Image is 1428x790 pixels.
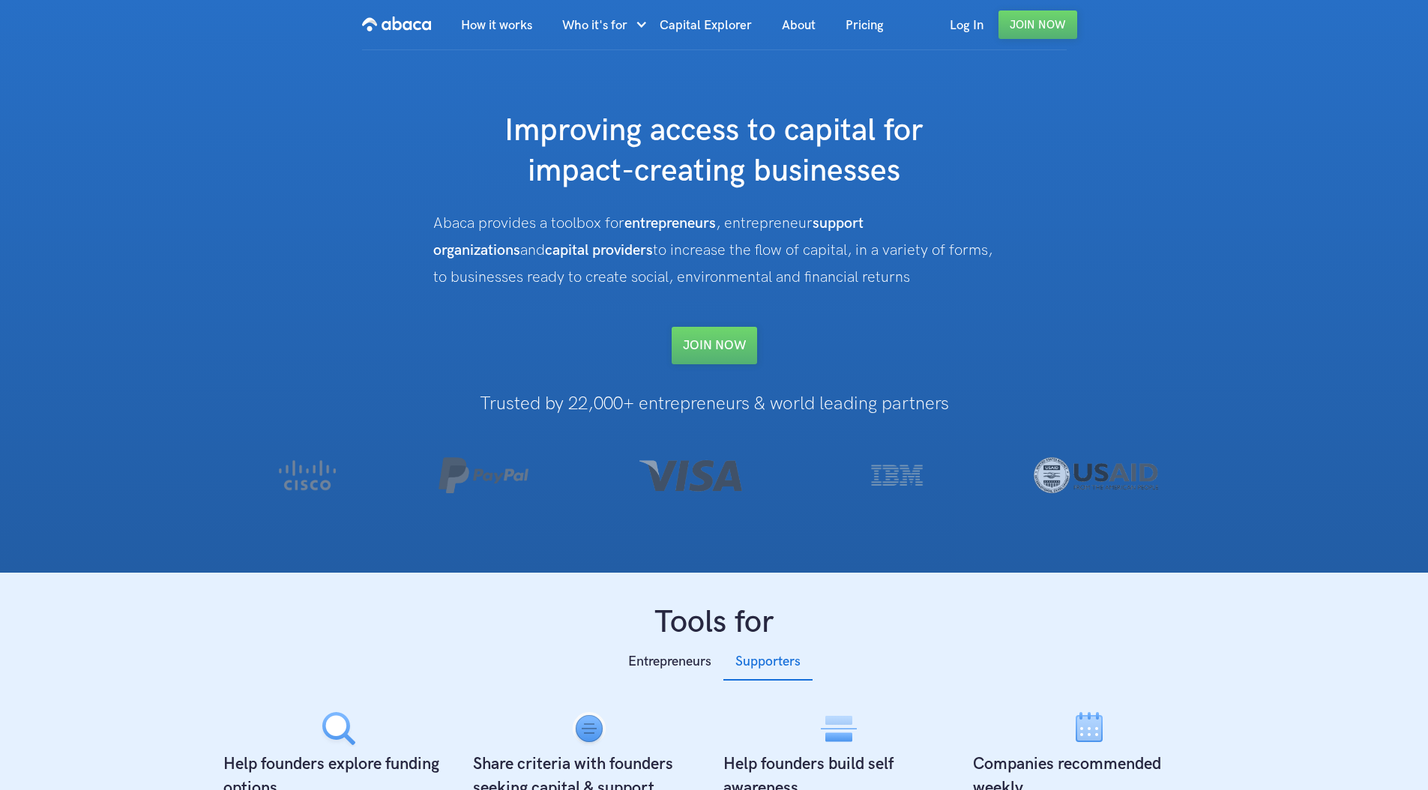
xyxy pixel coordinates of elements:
[545,241,653,259] strong: capital providers
[998,10,1077,39] a: Join Now
[415,111,1014,192] h1: Improving access to capital for impact-creating businesses
[433,210,995,291] div: Abaca provides a toolbox for , entrepreneur and to increase the flow of capital, in a variety of ...
[624,214,716,232] strong: entrepreneurs
[214,394,1214,414] h1: Trusted by 22,000+ entrepreneurs & world leading partners
[735,651,801,673] div: Supporters
[672,327,757,364] a: Join NOW
[628,651,711,673] div: Entrepreneurs
[214,603,1214,643] h1: Tools for
[362,12,431,36] img: Abaca logo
